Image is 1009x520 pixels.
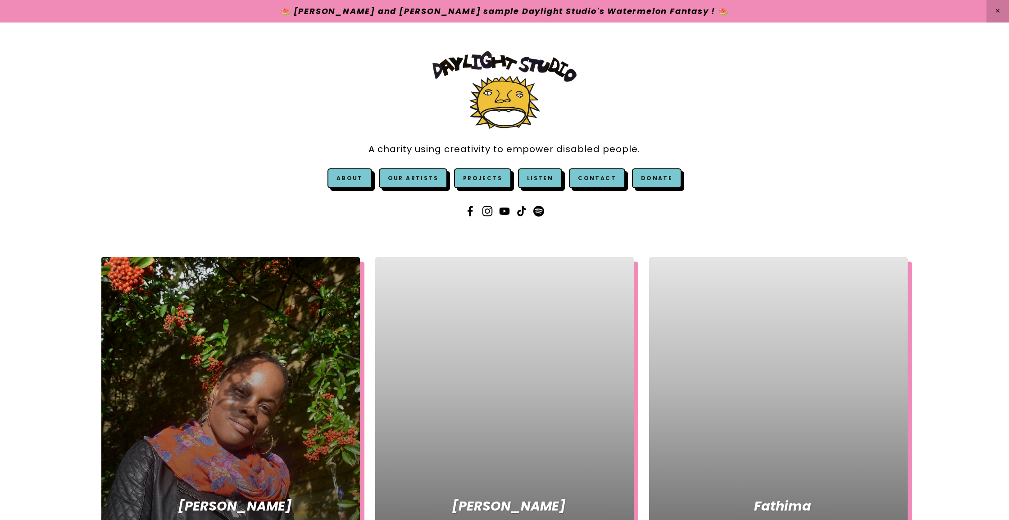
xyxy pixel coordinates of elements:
[336,174,363,182] a: About
[432,51,577,129] img: Daylight Studio
[368,139,640,159] a: A charity using creativity to empower disabled people.
[379,168,447,188] a: Our Artists
[527,174,553,182] a: Listen
[569,168,625,188] a: Contact
[632,168,682,188] a: Donate
[454,168,511,188] a: Projects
